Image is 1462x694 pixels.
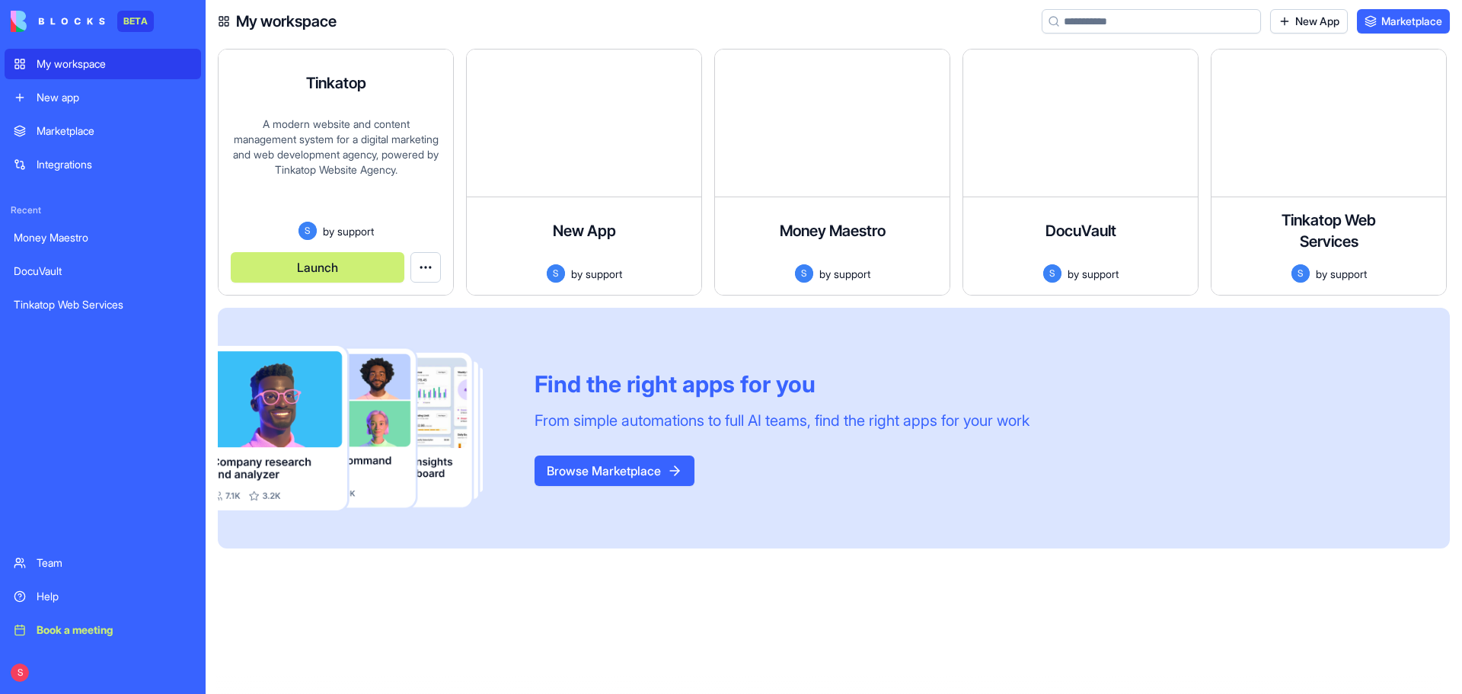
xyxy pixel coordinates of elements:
[714,49,950,296] a: Money MaestroSbysupport
[535,463,694,478] a: Browse Marketplace
[337,223,374,239] span: support
[1291,264,1310,283] span: S
[962,49,1199,296] a: DocuVaultSbysupport
[535,456,694,486] button: Browse Marketplace
[5,204,201,216] span: Recent
[535,410,1029,431] div: From simple automations to full AI teams, find the right apps for your work
[5,615,201,645] a: Book a meeting
[1316,266,1327,282] span: by
[535,370,1029,398] div: Find the right apps for you
[1270,9,1348,34] a: New App
[231,252,404,283] button: Launch
[1330,266,1367,282] span: support
[37,622,192,638] div: Book a meeting
[5,289,201,320] a: Tinkatop Web Services
[5,548,201,578] a: Team
[1082,266,1119,282] span: support
[37,157,192,172] div: Integrations
[5,581,201,612] a: Help
[571,266,583,282] span: by
[37,555,192,571] div: Team
[37,589,192,604] div: Help
[5,222,201,253] a: Money Maestro
[1068,266,1079,282] span: by
[11,11,154,32] a: BETA
[1211,49,1447,296] a: Tinkatop Web ServicesSbysupport
[1043,264,1061,283] span: S
[553,220,616,241] h4: New App
[5,82,201,113] a: New app
[37,56,192,72] div: My workspace
[5,256,201,286] a: DocuVault
[11,11,105,32] img: logo
[14,264,192,279] div: DocuVault
[236,11,337,32] h4: My workspace
[1357,9,1450,34] a: Marketplace
[231,117,441,222] div: A modern website and content management system for a digital marketing and web development agency...
[466,49,702,296] a: New AppSbysupport
[218,49,454,296] a: TinkatopA modern website and content management system for a digital marketing and web developmen...
[834,266,870,282] span: support
[14,297,192,312] div: Tinkatop Web Services
[547,264,565,283] span: S
[795,264,813,283] span: S
[323,223,334,239] span: by
[306,72,366,94] h4: Tinkatop
[11,664,29,682] span: S
[298,222,317,240] span: S
[780,220,886,241] h4: Money Maestro
[37,123,192,139] div: Marketplace
[819,266,831,282] span: by
[586,266,622,282] span: support
[1268,209,1390,252] h4: Tinkatop Web Services
[5,116,201,146] a: Marketplace
[37,90,192,105] div: New app
[5,49,201,79] a: My workspace
[117,11,154,32] div: BETA
[5,149,201,180] a: Integrations
[14,230,192,245] div: Money Maestro
[1045,220,1116,241] h4: DocuVault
